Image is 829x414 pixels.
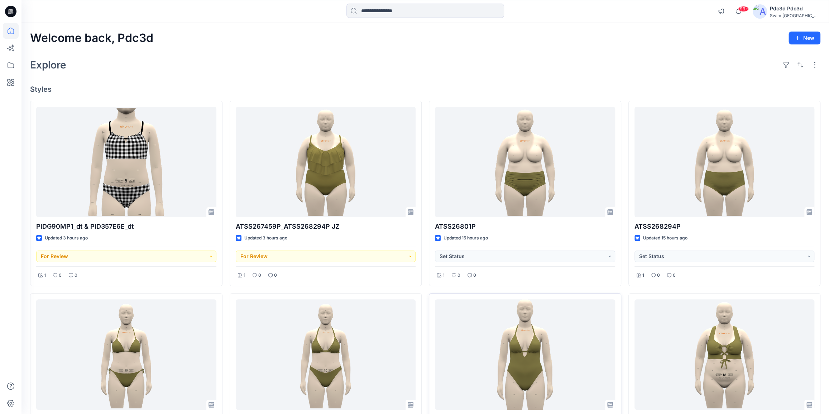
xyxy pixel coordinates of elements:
[753,4,767,19] img: avatar
[274,272,277,279] p: 0
[457,272,460,279] p: 0
[45,234,88,242] p: Updated 3 hours ago
[770,4,820,13] div: Pdc3d Pdc3d
[36,299,216,410] a: ATSS267460NV _ ATSS26898-B
[634,299,815,410] a: ATSS267458P
[236,299,416,410] a: ATSS267379 _ ATSS26863 V3
[643,234,687,242] p: Updated 15 hours ago
[236,222,416,232] p: ATSS267459P_ATSS268294P JZ
[443,272,445,279] p: 1
[444,234,488,242] p: Updated 15 hours ago
[738,6,749,12] span: 99+
[673,272,676,279] p: 0
[30,59,66,71] h2: Explore
[244,272,245,279] p: 1
[435,299,615,410] a: ATSS262350NV
[30,32,153,45] h2: Welcome back, Pdc3d
[435,222,615,232] p: ATSS26801P
[258,272,261,279] p: 0
[36,222,216,232] p: PIDG90MP1_dt & PID357E6E_dt
[30,85,820,94] h4: Styles
[75,272,77,279] p: 0
[634,222,815,232] p: ATSS268294P
[642,272,644,279] p: 1
[770,13,820,18] div: Swim [GEOGRAPHIC_DATA]
[236,107,416,217] a: ATSS267459P_ATSS268294P JZ
[36,107,216,217] a: PIDG90MP1_dt & PID357E6E_dt
[473,272,476,279] p: 0
[244,234,287,242] p: Updated 3 hours ago
[59,272,62,279] p: 0
[789,32,820,44] button: New
[44,272,46,279] p: 1
[657,272,660,279] p: 0
[435,107,615,217] a: ATSS26801P
[634,107,815,217] a: ATSS268294P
